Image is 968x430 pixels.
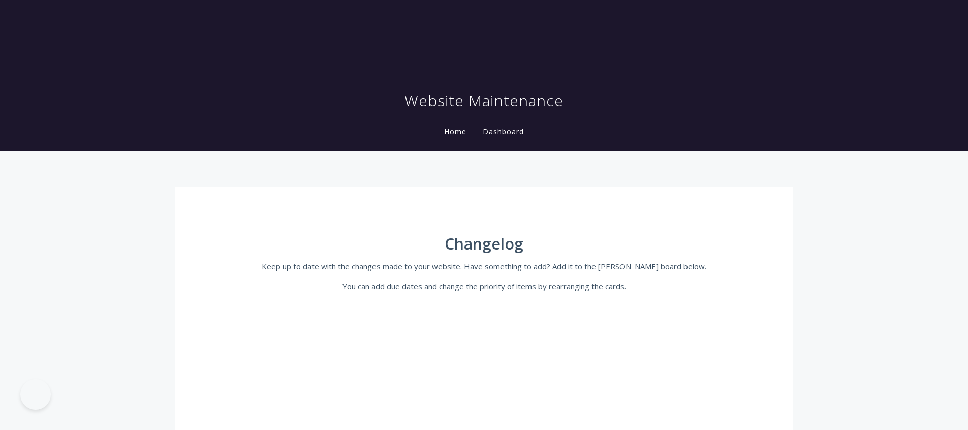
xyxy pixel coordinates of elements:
[240,260,728,272] p: Keep up to date with the changes made to your website. Have something to add? Add it to the [PERS...
[404,90,564,111] h1: Website Maintenance
[481,127,526,136] a: Dashboard
[240,235,728,253] h1: Changelog
[442,127,469,136] a: Home
[240,280,728,292] p: You can add due dates and change the priority of items by rearranging the cards.
[20,379,51,410] iframe: Toggle Customer Support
